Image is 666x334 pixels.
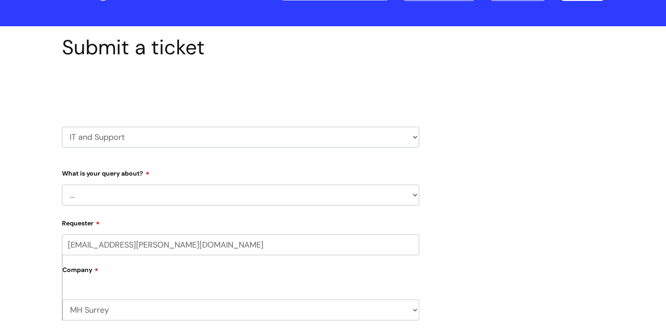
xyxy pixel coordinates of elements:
[62,216,419,227] label: Requester
[62,167,419,177] label: What is your query about?
[62,263,419,283] label: Company
[62,234,419,255] input: Email
[62,81,419,97] h2: Select issue type
[62,35,419,60] h1: Submit a ticket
